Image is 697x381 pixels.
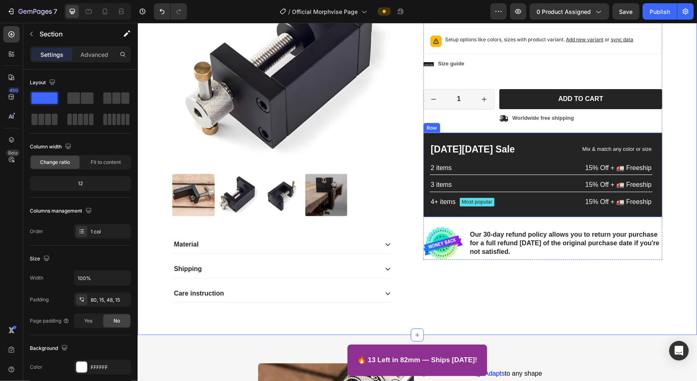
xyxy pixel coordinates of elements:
span: Yes [84,317,92,325]
p: Advanced [80,50,108,59]
span: / [289,7,291,16]
p: 2 items [293,141,401,150]
span: Save [619,8,633,15]
div: FFFFFF [91,364,129,371]
div: Size [30,253,51,264]
input: quantity [306,67,337,86]
div: 450 [8,87,20,94]
div: Column width [30,141,73,152]
div: Beta [6,150,20,156]
span: Fit to content [91,159,121,166]
p: Mix & match any color or size [406,123,514,130]
div: Page padding [30,317,69,325]
button: decrement [286,67,306,86]
button: 0 product assigned [530,3,609,20]
p: 3 items [293,158,401,166]
button: Save [612,3,639,20]
div: Add to cart [421,72,466,81]
span: 🔥 13 Left in 82mm — Ships [DATE]! [220,333,340,341]
div: Color [30,363,42,371]
p: Our 30-day refund policy allows you to return your purchase for a full refund [DATE] of the origi... [332,208,524,233]
div: Background [30,343,69,354]
div: Order [30,228,43,235]
input: Auto [74,271,131,285]
div: Columns management [30,206,94,217]
div: Undo/Redo [154,3,187,20]
p: Care instruction [36,267,87,275]
iframe: Design area [138,23,697,381]
div: Row [287,101,301,109]
span: sync data [473,13,496,20]
span: or [466,13,496,20]
span: Change ratio [40,159,70,166]
p: [DATE][DATE] Sale [293,121,401,133]
p: 15% Off + 🚛 Freeship [406,158,514,166]
p: Material [36,217,61,226]
div: 1 col [91,228,129,235]
div: Publish [650,7,670,16]
button: Add to cart [362,66,525,86]
p: Most popular [324,176,355,183]
p: Worldwide free shipping [375,92,436,99]
p: Shipping [36,242,64,251]
div: 80, 15, 48, 15 [91,296,129,304]
a: 🔥 13 Left in 82mm — Ships [DATE]! [210,322,350,353]
div: Padding [30,296,49,303]
div: Layout [30,77,57,88]
p: 4+ items [293,175,318,184]
p: Setup options like colors, sizes with product variant. [307,13,496,21]
p: Settings [40,50,63,59]
p: Section [40,29,107,39]
span: Add new variant [428,13,466,20]
div: Open Intercom Messenger [669,341,689,361]
button: 7 [3,3,61,20]
p: 15% Off + 🚛 Freeship [406,175,514,184]
p: 15% Off + 🚛 Freeship [406,141,514,150]
span: No [114,317,120,325]
button: increment [337,67,356,86]
div: 12 [31,178,129,189]
span: Official Morphvise Page [292,7,358,16]
span: 0 product assigned [537,7,591,16]
div: Width [30,274,43,282]
img: gempages_432750572815254551-4725dba3-b090-46a1-a087-9c9260717fd1_67e194c8-ba55-4051-a37a-e98bbe69... [286,204,325,237]
p: Size guide [301,38,327,45]
button: Publish [643,3,677,20]
p: 7 [53,7,57,16]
